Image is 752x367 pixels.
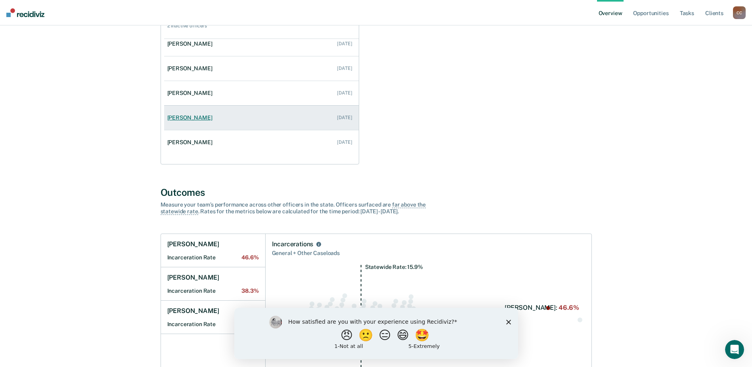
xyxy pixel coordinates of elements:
div: [DATE] [337,66,352,71]
iframe: Intercom live chat [725,340,744,359]
div: [DATE] [337,90,352,96]
div: [PERSON_NAME] [167,90,216,97]
div: [PERSON_NAME] [167,65,216,72]
div: [PERSON_NAME] [167,139,216,146]
span: 46.6% [241,254,258,261]
a: [PERSON_NAME] [DATE] [164,131,359,154]
div: Incarcerations [272,240,314,248]
button: Incarcerations [315,240,323,248]
a: [PERSON_NAME] [DATE] [164,33,359,55]
h1: [PERSON_NAME] [167,274,219,282]
a: [PERSON_NAME]Incarceration Rate46.6% [161,234,265,267]
div: General + Other Caseloads [272,248,585,258]
h2: 2 inactive officers [167,23,214,29]
span: 38.3% [241,288,258,294]
tspan: Statewide Rate: 15.9% [365,264,423,270]
a: [PERSON_NAME]Incarceration Rate38.3% [161,267,265,301]
a: [PERSON_NAME]Incarceration Rate35.3% [161,301,265,334]
div: Outcomes [161,187,592,198]
div: [DATE] [337,115,352,120]
iframe: Survey by Kim from Recidiviz [234,308,518,359]
h1: [PERSON_NAME] [167,307,219,315]
h1: [PERSON_NAME] [167,240,219,248]
button: CC [733,6,746,19]
div: [DATE] [337,41,352,46]
h2: Incarceration Rate [167,288,259,294]
a: [PERSON_NAME] [DATE] [164,57,359,80]
h2: Incarceration Rate [167,321,259,328]
img: Recidiviz [6,8,44,17]
span: far above the statewide rate [161,201,426,215]
div: [DATE] [337,139,352,145]
div: Measure your team’s performance across other officer s in the state. Officer s surfaced are . Rat... [161,201,438,215]
a: [PERSON_NAME] [DATE] [164,106,359,129]
a: [PERSON_NAME] [DATE] [164,82,359,104]
h2: Incarceration Rate [167,254,259,261]
div: [PERSON_NAME] [167,41,216,47]
div: [PERSON_NAME] [167,114,216,121]
div: C C [733,6,746,19]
